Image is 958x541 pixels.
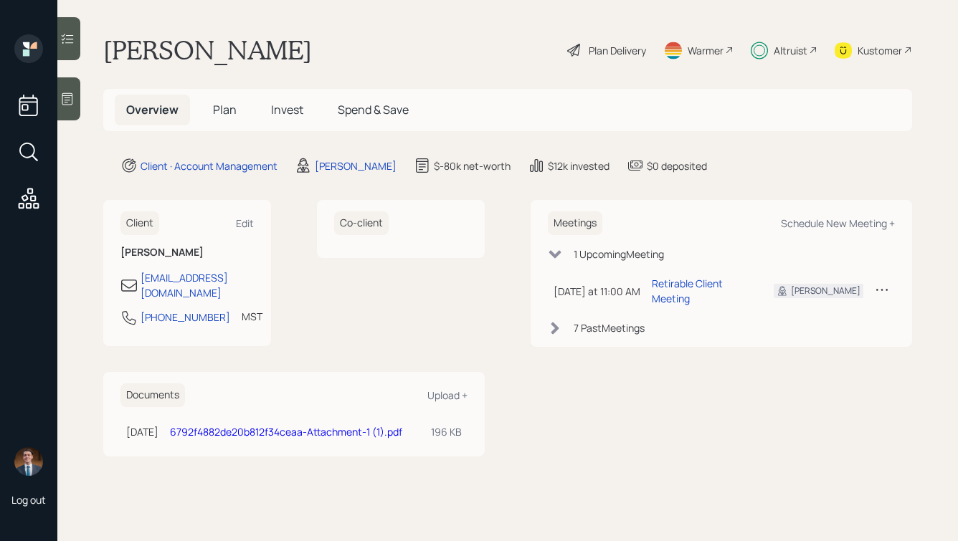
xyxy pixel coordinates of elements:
[120,383,185,407] h6: Documents
[554,284,640,299] div: [DATE] at 11:00 AM
[14,447,43,476] img: hunter_neumayer.jpg
[126,424,158,439] div: [DATE]
[781,216,895,230] div: Schedule New Meeting +
[574,246,664,262] div: 1 Upcoming Meeting
[427,388,468,402] div: Upload +
[315,158,397,173] div: [PERSON_NAME]
[120,211,159,235] h6: Client
[242,309,262,324] div: MST
[434,158,511,173] div: $-80k net-worth
[574,320,645,335] div: 7 Past Meeting s
[548,158,610,173] div: $12k invested
[548,211,602,235] h6: Meetings
[271,102,303,118] span: Invest
[431,424,462,439] div: 196 KB
[170,425,402,439] a: 6792f4882de20b812f34ceaa-Attachment-1 (1).pdf
[858,43,902,58] div: Kustomer
[791,284,860,297] div: [PERSON_NAME]
[11,493,46,507] div: Log out
[236,216,254,230] div: Edit
[774,43,807,58] div: Altruist
[141,270,254,300] div: [EMAIL_ADDRESS][DOMAIN_NAME]
[334,211,389,235] h6: Co-client
[141,158,278,173] div: Client · Account Management
[120,246,254,259] h6: [PERSON_NAME]
[647,158,707,173] div: $0 deposited
[103,34,312,66] h1: [PERSON_NAME]
[141,310,230,325] div: [PHONE_NUMBER]
[338,102,409,118] span: Spend & Save
[213,102,237,118] span: Plan
[126,102,179,118] span: Overview
[652,276,751,306] div: Retirable Client Meeting
[589,43,646,58] div: Plan Delivery
[688,43,724,58] div: Warmer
